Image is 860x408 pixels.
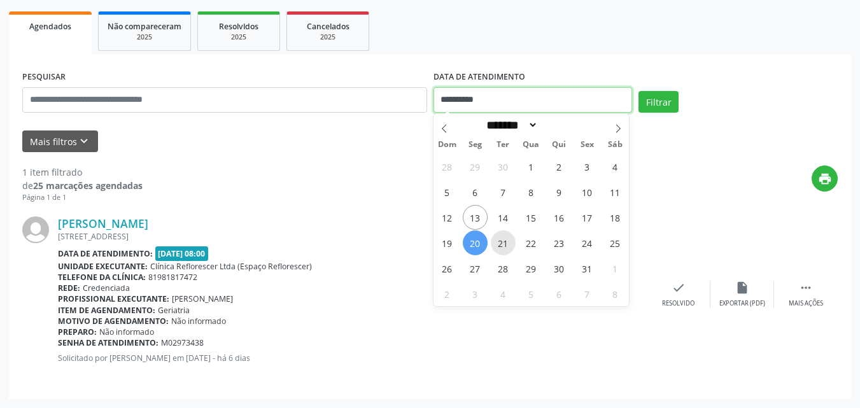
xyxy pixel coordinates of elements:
[171,316,226,327] span: Não informado
[491,230,516,255] span: Outubro 21, 2025
[672,281,686,295] i: check
[719,299,765,308] div: Exportar (PDF)
[547,256,572,281] span: Outubro 30, 2025
[547,281,572,306] span: Novembro 6, 2025
[435,179,460,204] span: Outubro 5, 2025
[58,261,148,272] b: Unidade executante:
[155,246,209,261] span: [DATE] 08:00
[547,179,572,204] span: Outubro 9, 2025
[491,205,516,230] span: Outubro 14, 2025
[58,353,647,363] p: Solicitado por [PERSON_NAME] em [DATE] - há 6 dias
[799,281,813,295] i: 
[573,141,601,149] span: Sex
[463,256,488,281] span: Outubro 27, 2025
[603,256,628,281] span: Novembro 1, 2025
[818,172,832,186] i: print
[491,281,516,306] span: Novembro 4, 2025
[483,118,539,132] select: Month
[489,141,517,149] span: Ter
[519,230,544,255] span: Outubro 22, 2025
[517,141,545,149] span: Qua
[58,283,80,293] b: Rede:
[545,141,573,149] span: Qui
[99,327,154,337] span: Não informado
[519,281,544,306] span: Novembro 5, 2025
[547,154,572,179] span: Outubro 2, 2025
[108,32,181,42] div: 2025
[58,272,146,283] b: Telefone da clínica:
[812,165,838,192] button: print
[789,299,823,308] div: Mais ações
[538,118,580,132] input: Year
[575,256,600,281] span: Outubro 31, 2025
[603,205,628,230] span: Outubro 18, 2025
[58,293,169,304] b: Profissional executante:
[435,281,460,306] span: Novembro 2, 2025
[207,32,271,42] div: 2025
[519,205,544,230] span: Outubro 15, 2025
[603,230,628,255] span: Outubro 25, 2025
[575,230,600,255] span: Outubro 24, 2025
[435,256,460,281] span: Outubro 26, 2025
[491,256,516,281] span: Outubro 28, 2025
[58,337,159,348] b: Senha de atendimento:
[22,165,143,179] div: 1 item filtrado
[22,130,98,153] button: Mais filtroskeyboard_arrow_down
[463,281,488,306] span: Novembro 3, 2025
[519,256,544,281] span: Outubro 29, 2025
[33,179,143,192] strong: 25 marcações agendadas
[575,205,600,230] span: Outubro 17, 2025
[603,154,628,179] span: Outubro 4, 2025
[435,205,460,230] span: Outubro 12, 2025
[638,91,679,113] button: Filtrar
[463,154,488,179] span: Setembro 29, 2025
[172,293,233,304] span: [PERSON_NAME]
[463,179,488,204] span: Outubro 6, 2025
[58,305,155,316] b: Item de agendamento:
[575,154,600,179] span: Outubro 3, 2025
[29,21,71,32] span: Agendados
[22,179,143,192] div: de
[58,216,148,230] a: [PERSON_NAME]
[463,230,488,255] span: Outubro 20, 2025
[519,179,544,204] span: Outubro 8, 2025
[547,230,572,255] span: Outubro 23, 2025
[463,205,488,230] span: Outubro 13, 2025
[547,205,572,230] span: Outubro 16, 2025
[307,21,349,32] span: Cancelados
[735,281,749,295] i: insert_drive_file
[22,67,66,87] label: PESQUISAR
[83,283,130,293] span: Credenciada
[603,281,628,306] span: Novembro 8, 2025
[58,327,97,337] b: Preparo:
[108,21,181,32] span: Não compareceram
[58,316,169,327] b: Motivo de agendamento:
[158,305,190,316] span: Geriatria
[461,141,489,149] span: Seg
[575,281,600,306] span: Novembro 7, 2025
[296,32,360,42] div: 2025
[601,141,629,149] span: Sáb
[435,154,460,179] span: Setembro 28, 2025
[519,154,544,179] span: Outubro 1, 2025
[161,337,204,348] span: M02973438
[434,67,525,87] label: DATA DE ATENDIMENTO
[491,154,516,179] span: Setembro 30, 2025
[434,141,462,149] span: Dom
[662,299,694,308] div: Resolvido
[150,261,312,272] span: Clínica Reflorescer Ltda (Espaço Reflorescer)
[58,231,647,242] div: [STREET_ADDRESS]
[22,192,143,203] div: Página 1 de 1
[575,179,600,204] span: Outubro 10, 2025
[77,134,91,148] i: keyboard_arrow_down
[603,179,628,204] span: Outubro 11, 2025
[22,216,49,243] img: img
[148,272,197,283] span: 81981817472
[435,230,460,255] span: Outubro 19, 2025
[58,248,153,259] b: Data de atendimento:
[219,21,258,32] span: Resolvidos
[491,179,516,204] span: Outubro 7, 2025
